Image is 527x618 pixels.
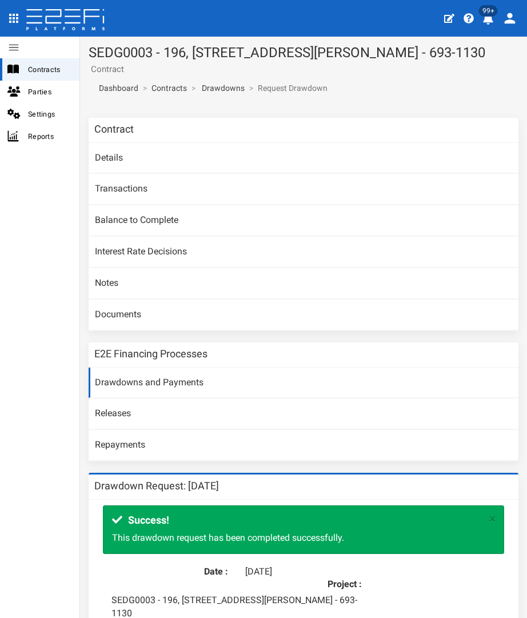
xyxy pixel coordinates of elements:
a: Transactions [89,174,518,205]
li: Request Drawdown [246,82,328,94]
span: Reports [28,130,70,143]
h3: E2E Financing Processes [94,349,207,359]
a: Interest Rate Decisions [89,237,518,268]
h3: Drawdown Request: [DATE] [94,481,219,491]
a: Releases [89,398,518,429]
a: Dashboard [94,82,138,94]
small: Contract [89,65,124,74]
h4: Success! [112,515,484,526]
div: This drawdown request has been completed successfully. [103,505,504,554]
span: Dashboard [94,83,138,93]
label: Date : [103,565,237,579]
a: Contracts [151,82,187,94]
a: Documents [89,300,518,330]
span: Parties [28,85,70,98]
a: Balance to Complete [89,205,518,236]
a: Repayments [89,430,518,461]
h3: Contract [94,124,134,134]
button: × [489,513,496,525]
a: Details [89,143,518,174]
a: Drawdowns and Payments [89,368,518,398]
span: Contracts [28,63,70,76]
div: [DATE] [237,565,504,579]
span: Settings [28,107,70,121]
h1: SEDG0003 - 196, [STREET_ADDRESS][PERSON_NAME] - 693-1130 [89,45,518,75]
a: Notes [89,268,518,299]
a: Drawdowns [202,82,245,94]
label: Project : [237,578,370,591]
